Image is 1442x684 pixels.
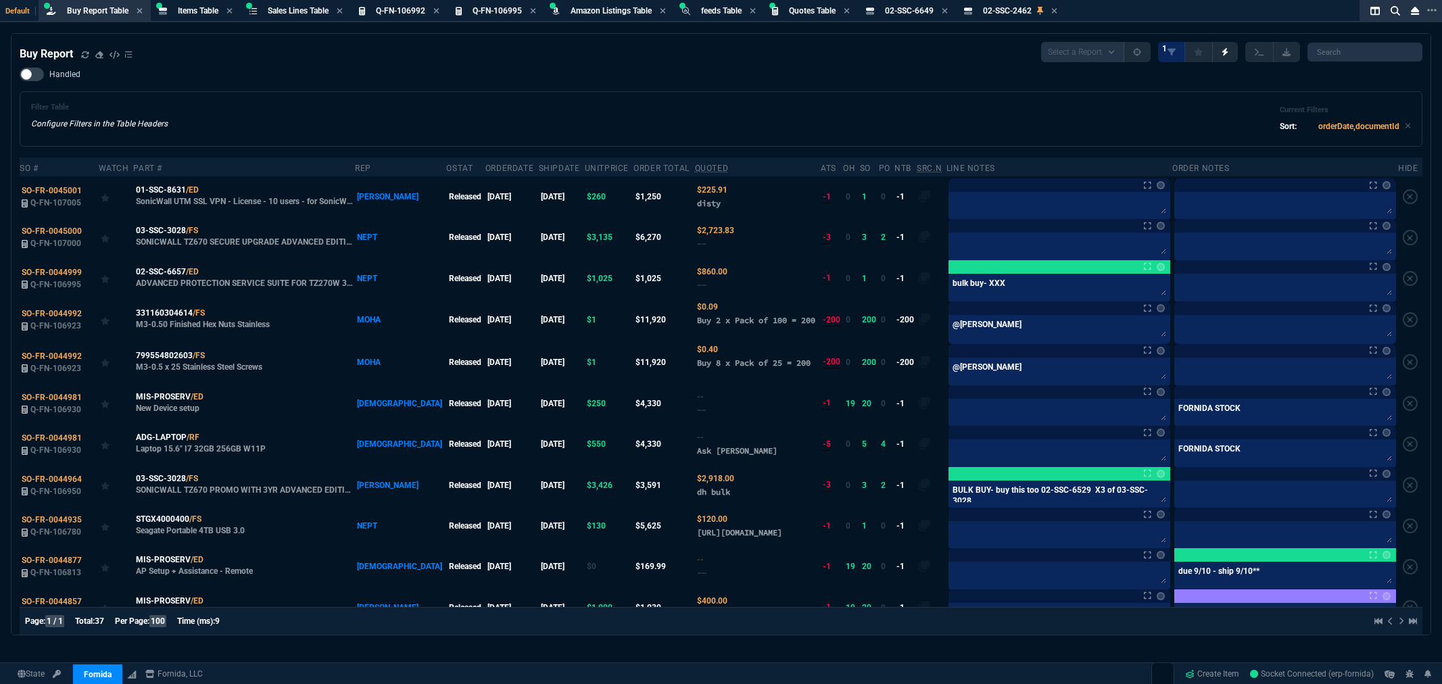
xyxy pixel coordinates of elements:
[446,383,485,424] td: Released
[355,163,371,174] div: Rep
[101,269,131,288] div: Add to Watchlist
[355,546,447,587] td: [DEMOGRAPHIC_DATA]
[585,341,634,383] td: $1
[697,198,721,208] span: disty
[633,176,694,217] td: $1,250
[823,356,840,368] div: -200
[136,362,262,372] p: M3-0.5 x 25 Stainless Steel Screws
[823,191,831,203] div: -1
[697,596,727,606] span: Quoted Cost
[881,358,886,367] span: 0
[30,527,81,537] span: Q-FN-106780
[485,176,539,217] td: [DATE]
[1318,122,1399,131] code: orderDate,documentId
[136,554,191,566] span: MIS-PROSERV
[860,163,871,174] div: SO
[101,228,131,247] div: Add to Watchlist
[136,278,353,289] p: ADVANCED PROTECTION SERVICE SUITE FOR TZ270W 3YR
[446,587,485,628] td: Released
[136,472,186,485] span: 03-SSC-3028
[133,506,355,546] td: Seagate Portable 4TB USB 3.0
[881,521,886,531] span: 0
[31,103,168,112] h6: Filter Table
[860,587,879,628] td: 20
[894,424,917,464] td: -1
[697,474,734,483] span: Quoted Cost
[539,176,585,217] td: [DATE]
[539,217,585,258] td: [DATE]
[585,587,634,628] td: $1,000
[30,364,81,373] span: Q-FN-106923
[30,321,81,331] span: Q-FN-106923
[846,274,850,283] span: 0
[446,341,485,383] td: Released
[136,307,193,319] span: 331160304614
[823,314,840,326] div: -200
[136,443,266,454] p: Laptop 15.6" I7 32GB 256GB W11P
[697,433,704,442] span: Quoted Cost
[20,163,38,174] div: SO #
[268,6,329,16] span: Sales Lines Table
[49,69,80,80] span: Handled
[879,163,890,174] div: PO
[22,393,82,402] span: SO-FR-0044981
[539,506,585,546] td: [DATE]
[133,176,355,217] td: SonicWall UTM SSL VPN - License - 10 users - for SonicWall TZ; NSA; SuperMassive
[485,341,539,383] td: [DATE]
[355,424,447,464] td: [DEMOGRAPHIC_DATA]
[983,6,1032,16] span: 02-SSC-2462
[860,176,879,217] td: 1
[67,6,128,16] span: Buy Report Table
[1405,3,1424,19] nx-icon: Close Workbench
[846,562,855,571] span: 19
[186,224,198,237] a: /FS
[1365,3,1385,19] nx-icon: Split Panels
[337,6,343,17] nx-icon: Close Tab
[193,307,205,319] a: /FS
[881,562,886,571] span: 0
[585,424,634,464] td: $550
[186,266,199,278] a: /ED
[101,187,131,206] div: Add to Watchlist
[446,464,485,505] td: Released
[136,224,186,237] span: 03-SSC-3028
[22,268,82,277] span: SO-FR-0044999
[133,383,355,424] td: New Device setup
[894,587,917,628] td: -1
[133,341,355,383] td: M3-0.5 x 25 Stainless Steel Screws
[697,239,706,249] span: --
[823,520,831,533] div: -1
[101,353,131,372] div: Add to Watchlist
[860,506,879,546] td: 1
[823,560,831,573] div: -1
[633,424,694,464] td: $4,330
[539,587,585,628] td: [DATE]
[186,472,198,485] a: /FS
[20,46,73,62] h4: Buy Report
[1250,668,1374,680] a: DBl8yxKuSwwPncrbAACI
[187,431,199,443] a: /RF
[22,474,82,484] span: SO-FR-0044964
[355,464,447,505] td: [PERSON_NAME]
[633,299,694,341] td: $11,920
[186,184,199,196] a: /ED
[860,258,879,299] td: 1
[633,464,694,505] td: $3,591
[585,464,634,505] td: $3,426
[22,433,82,443] span: SO-FR-0044981
[823,438,831,451] div: -5
[633,341,694,383] td: $11,920
[860,341,879,383] td: 200
[446,217,485,258] td: Released
[585,176,634,217] td: $260
[136,319,270,330] p: M3-0.50 Finished Hex Nuts Stainless
[485,546,539,587] td: [DATE]
[136,349,193,362] span: 799554802603
[446,163,473,174] div: oStat
[697,315,815,325] span: Buy 2 x Pack of 100 = 200
[894,464,917,505] td: -1
[136,513,189,525] span: STGX4000400
[881,603,886,612] span: 0
[485,587,539,628] td: [DATE]
[99,163,129,174] div: Watch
